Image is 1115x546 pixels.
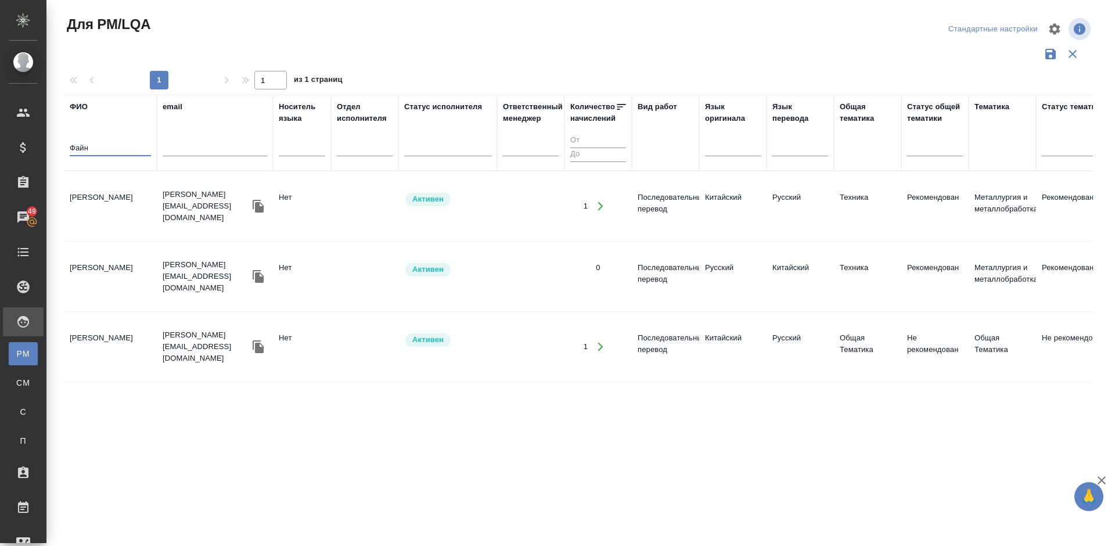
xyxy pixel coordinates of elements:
[163,101,182,113] div: email
[15,435,32,447] span: П
[9,342,38,365] a: PM
[632,186,699,227] td: Последовательный перевод
[279,101,325,124] div: Носитель языка
[699,256,767,297] td: Русский
[3,203,44,232] a: 49
[404,262,491,278] div: Рядовой исполнитель: назначай с учетом рейтинга
[404,101,482,113] div: Статус исполнителя
[584,341,588,353] div: 1
[21,206,43,217] span: 49
[64,15,150,34] span: Для PM/LQA
[64,326,157,367] td: [PERSON_NAME]
[584,200,588,212] div: 1
[9,429,38,452] a: П
[772,101,828,124] div: Язык перевода
[834,256,901,297] td: Техника
[596,262,600,274] div: 0
[1040,43,1062,65] button: Сохранить фильтры
[632,256,699,297] td: Последовательный перевод
[404,332,491,348] div: Рядовой исполнитель: назначай с учетом рейтинга
[273,186,331,227] td: Нет
[767,256,834,297] td: Китайский
[1042,101,1105,113] div: Статус тематики
[969,256,1036,297] td: Металлургия и металлобработка
[70,101,88,113] div: ФИО
[163,259,250,294] p: [PERSON_NAME][EMAIL_ADDRESS][DOMAIN_NAME]
[901,186,969,227] td: Рекомендован
[273,256,331,297] td: Нет
[901,326,969,367] td: Не рекомендован
[412,193,444,205] p: Активен
[15,406,32,418] span: С
[273,326,331,367] td: Нет
[834,326,901,367] td: Общая Тематика
[503,101,563,124] div: Ответственный менеджер
[163,189,250,224] p: [PERSON_NAME][EMAIL_ADDRESS][DOMAIN_NAME]
[699,326,767,367] td: Китайский
[699,186,767,227] td: Китайский
[15,377,32,389] span: CM
[638,101,677,113] div: Вид работ
[834,186,901,227] td: Техника
[974,101,1009,113] div: Тематика
[570,148,626,162] input: До
[9,400,38,423] a: С
[9,371,38,394] a: CM
[250,197,267,215] button: Скопировать
[1069,18,1093,40] span: Посмотреть информацию
[945,20,1041,38] div: split button
[64,256,157,297] td: [PERSON_NAME]
[1074,482,1103,511] button: 🙏
[570,101,616,124] div: Количество начислений
[64,186,157,227] td: [PERSON_NAME]
[588,335,612,359] button: Открыть работы
[412,264,444,275] p: Активен
[901,256,969,297] td: Рекомендован
[337,101,393,124] div: Отдел исполнителя
[1079,484,1099,509] span: 🙏
[294,73,343,89] span: из 1 страниц
[163,329,250,364] p: [PERSON_NAME][EMAIL_ADDRESS][DOMAIN_NAME]
[404,192,491,207] div: Рядовой исполнитель: назначай с учетом рейтинга
[1041,15,1069,43] span: Настроить таблицу
[632,326,699,367] td: Последовательный перевод
[705,101,761,124] div: Язык оригинала
[250,338,267,355] button: Скопировать
[840,101,895,124] div: Общая тематика
[969,186,1036,227] td: Металлургия и металлобработка
[570,134,626,148] input: От
[1062,43,1084,65] button: Сбросить фильтры
[412,334,444,346] p: Активен
[907,101,963,124] div: Статус общей тематики
[15,348,32,360] span: PM
[250,268,267,285] button: Скопировать
[969,326,1036,367] td: Общая Тематика
[588,195,612,218] button: Открыть работы
[767,186,834,227] td: Русский
[767,326,834,367] td: Русский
